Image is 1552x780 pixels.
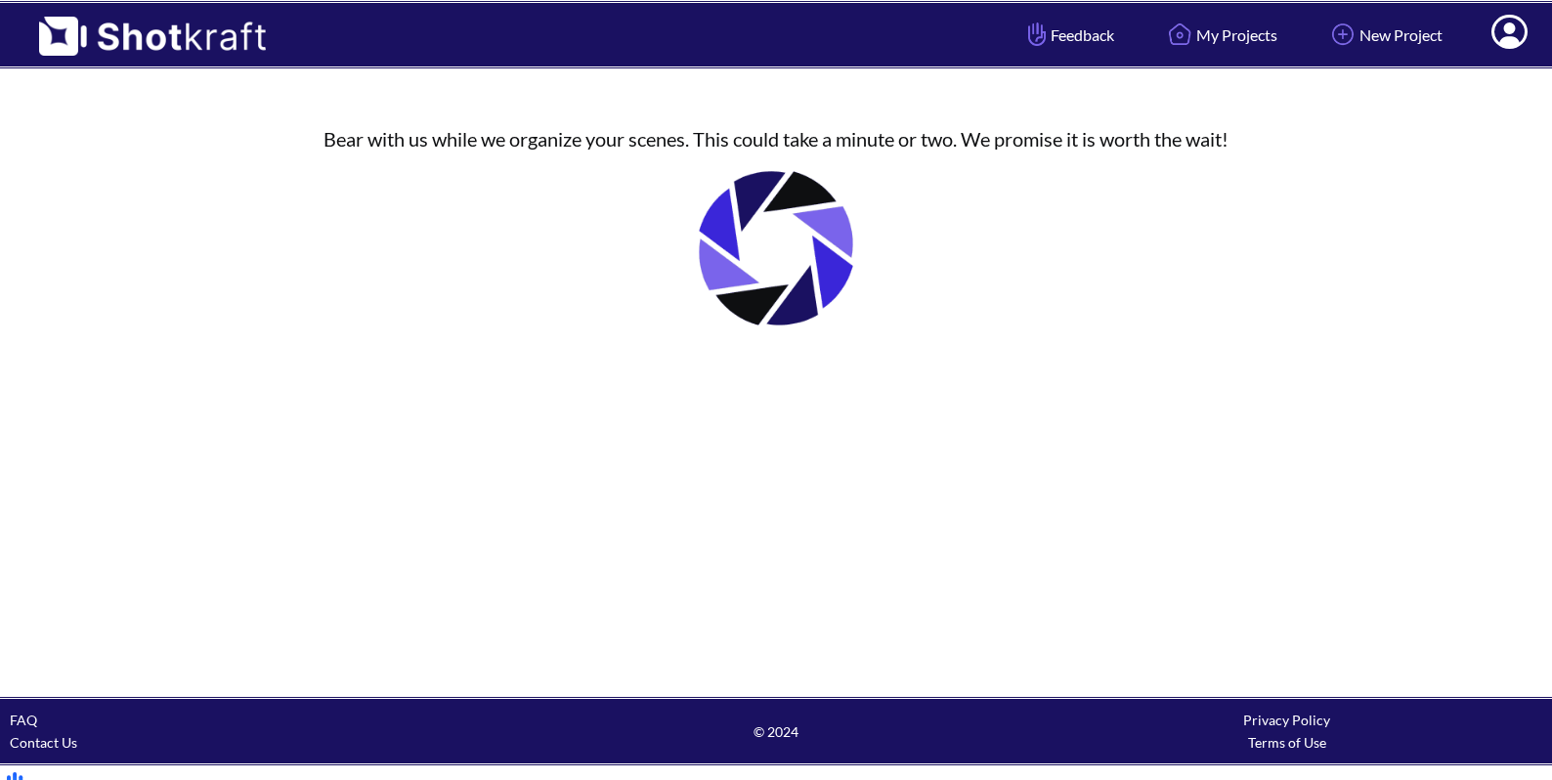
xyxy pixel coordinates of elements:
div: Terms of Use [1031,731,1542,754]
a: FAQ [10,712,37,728]
span: Feedback [1023,23,1114,46]
img: Add Icon [1326,18,1359,51]
div: Privacy Policy [1031,709,1542,731]
a: Contact Us [10,734,77,751]
a: New Project [1312,9,1457,61]
a: My Projects [1148,9,1292,61]
span: © 2024 [521,720,1032,743]
img: Home Icon [1163,18,1196,51]
img: Loading.. [678,151,874,346]
img: Hand Icon [1023,18,1051,51]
